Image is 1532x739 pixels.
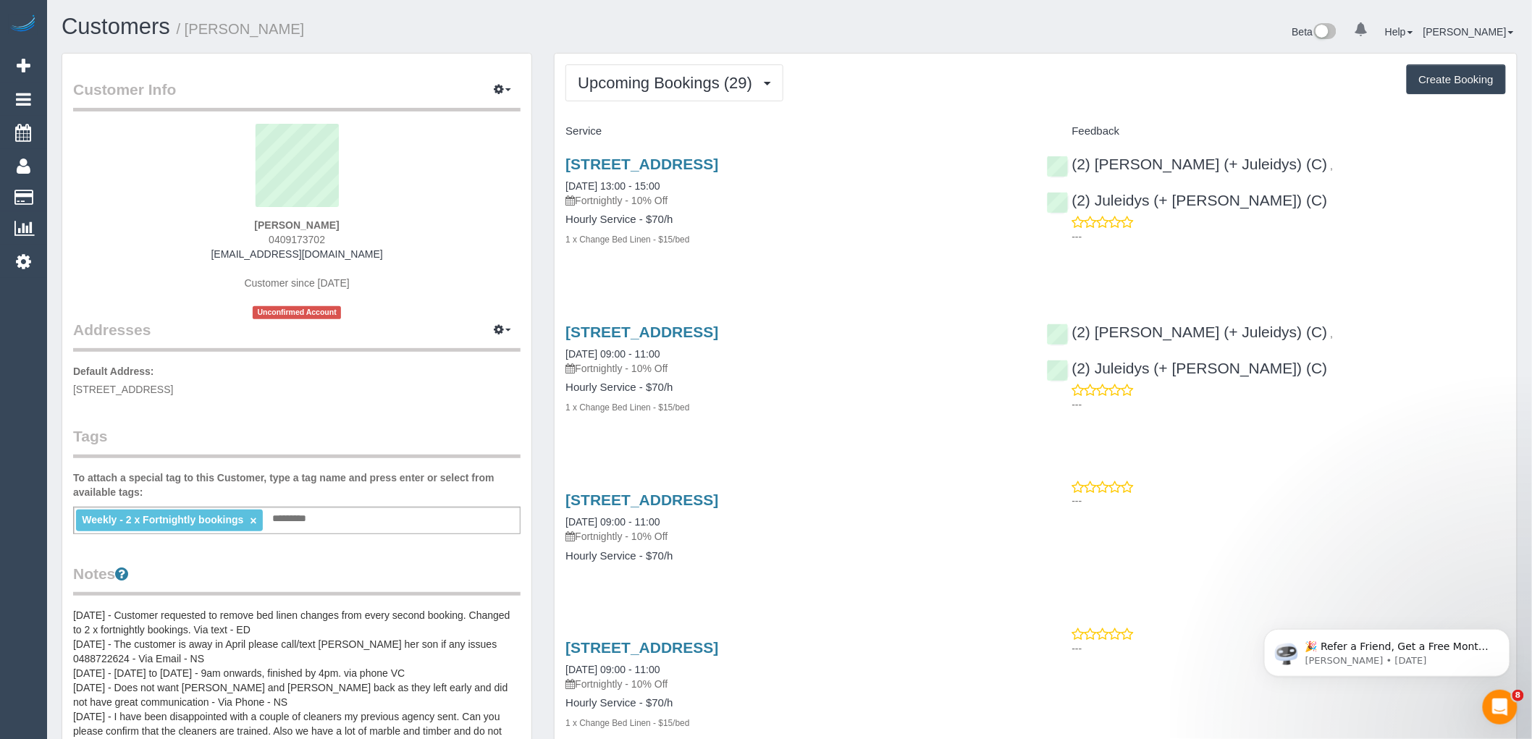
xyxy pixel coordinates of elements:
img: Automaid Logo [9,14,38,35]
a: Beta [1292,26,1337,38]
h4: Feedback [1047,125,1506,138]
a: [DATE] 09:00 - 11:00 [565,516,660,528]
small: 1 x Change Bed Linen - $15/bed [565,718,689,728]
p: Fortnightly - 10% Off [565,361,1024,376]
p: Fortnightly - 10% Off [565,677,1024,691]
iframe: Intercom live chat [1483,690,1518,725]
span: Customer since [DATE] [245,277,350,289]
p: --- [1072,494,1506,508]
p: --- [1072,641,1506,656]
a: (2) Juleidys (+ [PERSON_NAME]) (C) [1047,360,1328,376]
button: Create Booking [1407,64,1506,95]
a: [PERSON_NAME] [1423,26,1514,38]
h4: Hourly Service - $70/h [565,697,1024,709]
a: Help [1385,26,1413,38]
legend: Tags [73,426,521,458]
span: Weekly - 2 x Fortnightly bookings [82,514,243,525]
legend: Customer Info [73,79,521,111]
p: Fortnightly - 10% Off [565,193,1024,208]
h4: Hourly Service - $70/h [565,214,1024,226]
a: (2) Juleidys (+ [PERSON_NAME]) (C) [1047,192,1328,208]
p: Fortnightly - 10% Off [565,529,1024,544]
a: (2) [PERSON_NAME] (+ Juleidys) (C) [1047,324,1328,340]
span: Upcoming Bookings (29) [578,74,759,92]
button: Upcoming Bookings (29) [565,64,783,101]
a: [STREET_ADDRESS] [565,156,718,172]
a: [DATE] 09:00 - 11:00 [565,348,660,360]
a: (2) [PERSON_NAME] (+ Juleidys) (C) [1047,156,1328,172]
img: New interface [1313,23,1337,42]
iframe: Intercom notifications message [1242,599,1532,700]
small: / [PERSON_NAME] [177,21,305,37]
span: 🎉 Refer a Friend, Get a Free Month! 🎉 Love Automaid? Share the love! When you refer a friend who ... [63,42,248,198]
a: × [250,515,256,527]
a: [STREET_ADDRESS] [565,639,718,656]
a: [DATE] 13:00 - 15:00 [565,180,660,192]
p: --- [1072,229,1506,244]
h4: Service [565,125,1024,138]
label: Default Address: [73,364,154,379]
a: [DATE] 09:00 - 11:00 [565,664,660,675]
span: [STREET_ADDRESS] [73,384,173,395]
span: , [1331,328,1334,339]
a: [EMAIL_ADDRESS][DOMAIN_NAME] [211,248,383,260]
label: To attach a special tag to this Customer, type a tag name and press enter or select from availabl... [73,470,521,499]
span: 8 [1512,690,1524,701]
a: [STREET_ADDRESS] [565,491,718,508]
strong: [PERSON_NAME] [254,219,339,231]
h4: Hourly Service - $70/h [565,381,1024,394]
a: Customers [62,14,170,39]
p: --- [1072,397,1506,412]
a: [STREET_ADDRESS] [565,324,718,340]
small: 1 x Change Bed Linen - $15/bed [565,235,689,245]
span: Unconfirmed Account [253,306,341,318]
h4: Hourly Service - $70/h [565,550,1024,562]
span: 0409173702 [269,234,325,245]
span: , [1331,160,1334,172]
small: 1 x Change Bed Linen - $15/bed [565,402,689,413]
p: Message from Ellie, sent 4d ago [63,56,250,69]
legend: Notes [73,563,521,596]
